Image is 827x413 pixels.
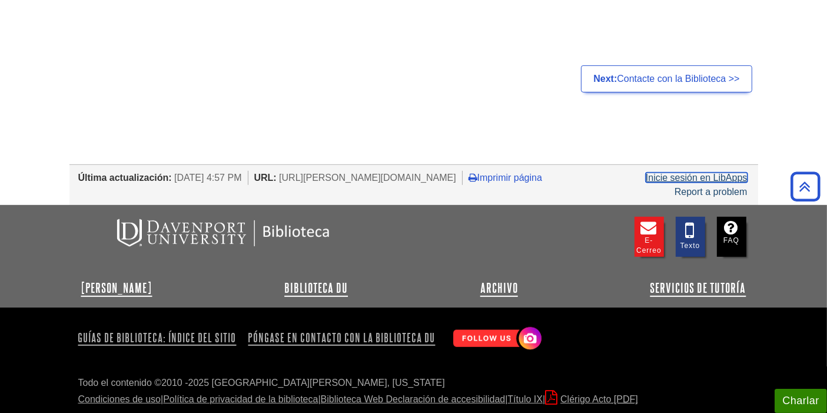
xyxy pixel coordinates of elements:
[163,394,318,404] a: Política de privacidad de la biblioteca
[786,179,824,194] a: Back to Top
[81,281,152,295] a: [PERSON_NAME]
[581,65,752,92] a: Next:Contacte con la Biblioteca >>
[635,217,664,257] a: E-Cerreo
[650,281,746,295] a: Servicios de tutoría
[469,173,542,183] a: Imprimir página
[78,173,172,183] span: Última actualización:
[447,322,544,356] img: Follow Us! Instagram
[676,217,705,257] a: Texto
[254,173,277,183] span: URL:
[717,217,746,257] a: FAQ
[78,328,241,348] a: Guías de biblioteca: índice del sitio
[81,217,364,249] img: Biblioteca DU
[507,394,543,404] a: Título IX
[78,394,161,404] a: Condiciones de uso
[244,328,440,348] a: Póngase en contacto con la biblioteca DU
[775,389,827,413] button: Charlar
[284,281,348,295] a: Biblioteca DU
[469,173,477,182] i: Imprimir página
[279,173,456,183] span: [URL][PERSON_NAME][DOMAIN_NAME]
[646,173,748,183] a: Inicie sesión en LibApps
[174,173,241,183] span: [DATE] 4:57 PM
[545,394,638,404] a: Clérigo Acto
[675,187,748,197] a: Report a problem
[321,394,506,404] a: Biblioteca Web Declaración de accesibilidad
[593,74,617,84] strong: Next:
[480,281,518,295] a: Archivo
[78,376,749,407] div: Todo el contenido ©2010 - 2025 [GEOGRAPHIC_DATA][PERSON_NAME], [US_STATE] | | | |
